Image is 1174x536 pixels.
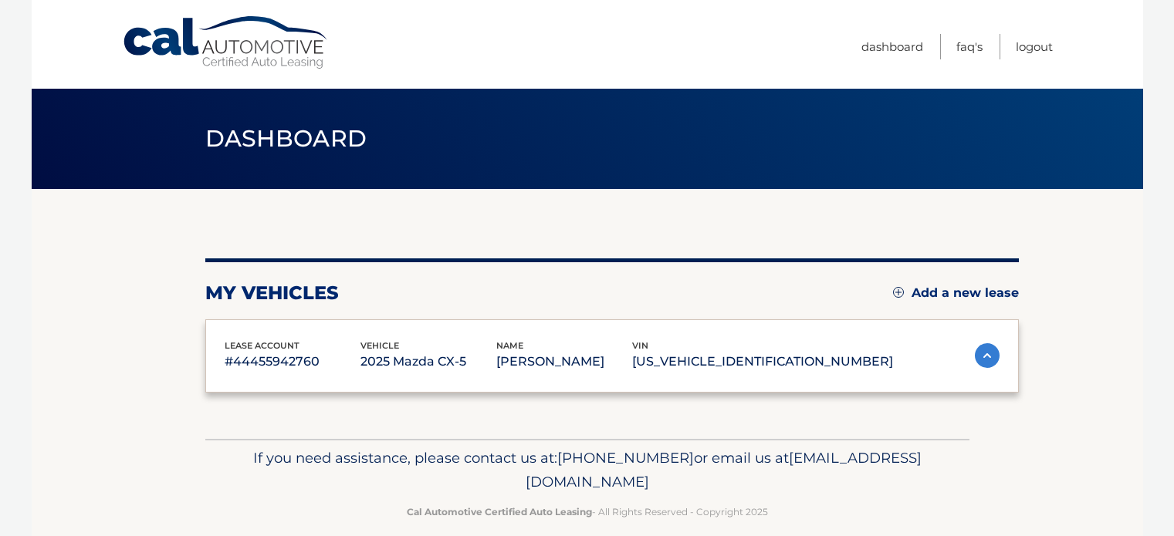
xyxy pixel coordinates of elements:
[205,124,367,153] span: Dashboard
[956,34,983,59] a: FAQ's
[975,343,1000,368] img: accordion-active.svg
[496,340,523,351] span: name
[205,281,339,305] h2: my vehicles
[407,506,592,517] strong: Cal Automotive Certified Auto Leasing
[893,287,904,298] img: add.svg
[632,351,893,373] p: [US_VEHICLE_IDENTIFICATION_NUMBER]
[893,285,1019,301] a: Add a new lease
[557,449,694,467] span: [PHONE_NUMBER]
[496,351,632,373] p: [PERSON_NAME]
[632,340,648,351] span: vin
[360,351,496,373] p: 2025 Mazda CX-5
[225,340,299,351] span: lease account
[215,446,959,495] p: If you need assistance, please contact us at: or email us at
[861,34,923,59] a: Dashboard
[122,15,330,70] a: Cal Automotive
[215,504,959,520] p: - All Rights Reserved - Copyright 2025
[225,351,360,373] p: #44455942760
[360,340,399,351] span: vehicle
[1016,34,1053,59] a: Logout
